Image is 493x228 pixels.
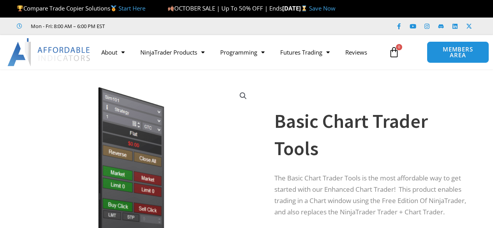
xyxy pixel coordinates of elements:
a: Programming [212,43,272,61]
span: OCTOBER SALE | Up To 50% OFF | Ends [168,4,282,12]
a: NinjaTrader Products [133,43,212,61]
a: View full-screen image gallery [236,89,250,103]
img: 🥇 [111,5,117,11]
a: Reviews [338,43,375,61]
span: 0 [396,44,402,50]
a: Save Now [309,4,336,12]
span: MEMBERS AREA [435,46,481,58]
a: Futures Trading [272,43,338,61]
iframe: Customer reviews powered by Trustpilot [116,22,233,30]
strong: [DATE] [282,4,309,12]
img: ⌛ [301,5,307,11]
a: MEMBERS AREA [427,41,489,63]
p: The Basic Chart Trader Tools is the most affordable way to get started with our Enhanced Chart Tr... [274,173,474,218]
span: Compare Trade Copier Solutions [17,4,145,12]
img: LogoAI | Affordable Indicators – NinjaTrader [7,38,91,66]
img: 🏆 [17,5,23,11]
a: 0 [377,41,411,64]
span: Mon - Fri: 8:00 AM – 6:00 PM EST [29,21,105,31]
nav: Menu [94,43,385,61]
img: 🍂 [168,5,174,11]
a: Start Here [118,4,145,12]
h1: Basic Chart Trader Tools [274,108,474,162]
a: About [94,43,133,61]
